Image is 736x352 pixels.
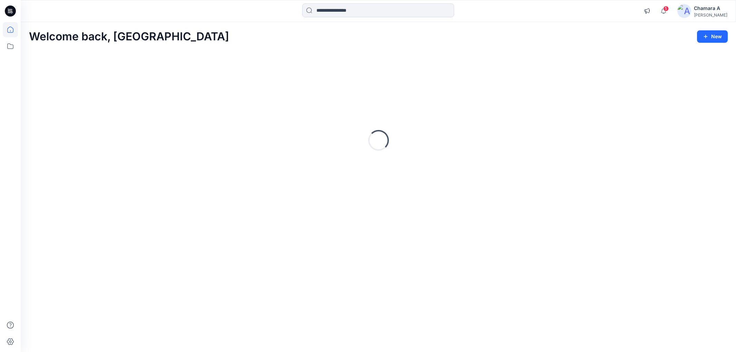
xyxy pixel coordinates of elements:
h2: Welcome back, [GEOGRAPHIC_DATA] [29,30,229,43]
div: [PERSON_NAME] [694,12,727,18]
button: New [697,30,728,43]
span: 5 [663,6,669,11]
img: avatar [677,4,691,18]
div: Chamara A [694,4,727,12]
